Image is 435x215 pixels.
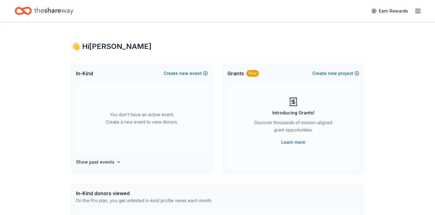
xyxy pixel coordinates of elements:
div: On the Pro plan, you get unlimited in-kind profile views each month. [76,197,212,204]
div: 👋 Hi [PERSON_NAME] [71,42,364,51]
div: You don't have an active event. Create a new event to view donors. [76,83,208,154]
span: In-Kind [76,70,93,77]
a: Earn Rewards [368,6,412,17]
h4: Show past events [76,158,114,166]
span: new [328,70,337,77]
span: new [179,70,188,77]
span: Grants [227,70,244,77]
button: Show past events [76,158,121,166]
div: New [246,70,259,77]
div: Discover thousands of mission-aligned grant opportunities. [252,119,335,136]
button: Createnewproject [312,70,359,77]
a: Home [15,4,73,18]
a: Learn more [281,139,305,146]
div: In-Kind donors viewed [76,190,212,197]
div: Introducing Grants! [272,109,314,117]
button: Createnewevent [164,70,208,77]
